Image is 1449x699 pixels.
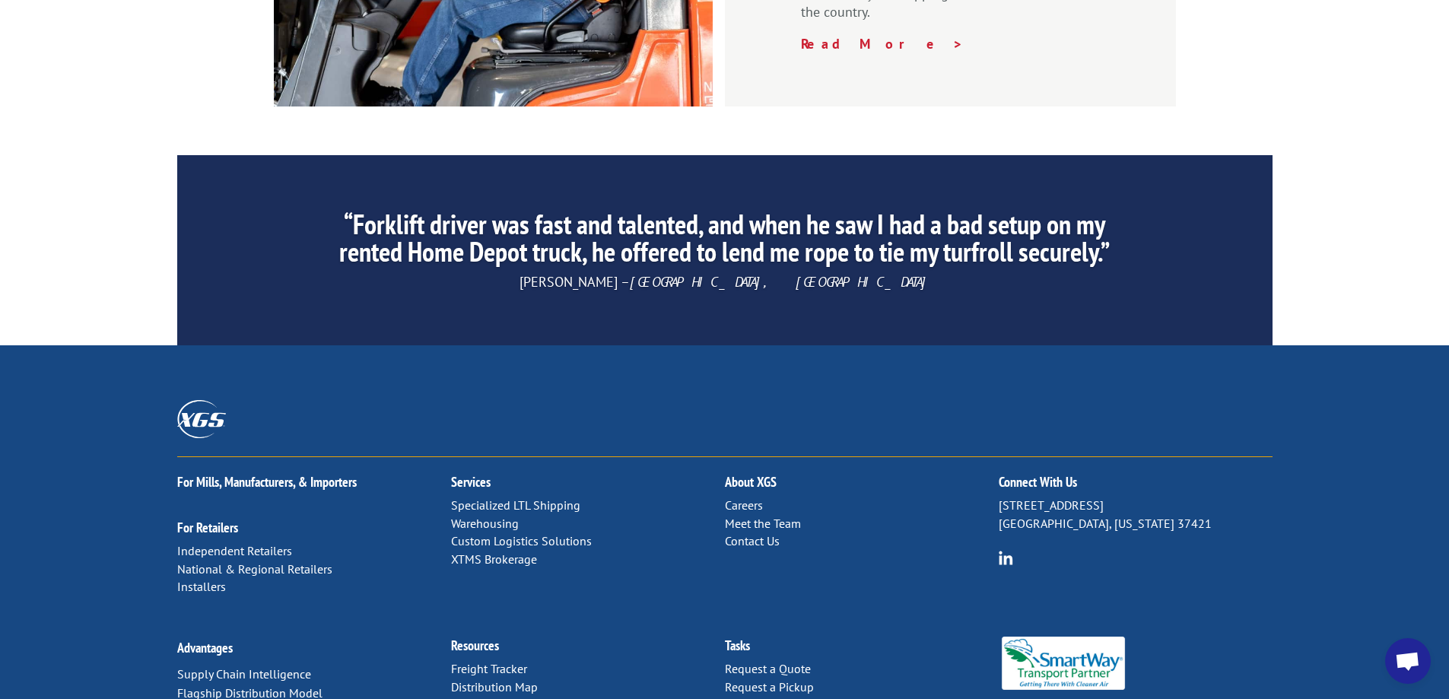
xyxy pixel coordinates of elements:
[451,551,537,567] a: XTMS Brokerage
[451,516,519,531] a: Warehousing
[451,497,580,513] a: Specialized LTL Shipping
[725,497,763,513] a: Careers
[451,637,499,654] a: Resources
[177,579,226,594] a: Installers
[725,679,814,694] a: Request a Pickup
[177,473,357,491] a: For Mills, Manufacturers, & Importers
[801,35,964,52] a: Read More >
[1385,638,1431,684] a: Open chat
[177,561,332,577] a: National & Regional Retailers
[451,473,491,491] a: Services
[520,273,929,291] span: [PERSON_NAME] –
[177,639,233,656] a: Advantages
[725,661,811,676] a: Request a Quote
[999,475,1273,497] h2: Connect With Us
[630,273,929,291] em: [GEOGRAPHIC_DATA], [GEOGRAPHIC_DATA]
[725,516,801,531] a: Meet the Team
[725,473,777,491] a: About XGS
[177,400,226,437] img: XGS_Logos_ALL_2024_All_White
[725,533,780,548] a: Contact Us
[999,637,1129,690] img: Smartway_Logo
[999,551,1013,565] img: group-6
[999,497,1273,533] p: [STREET_ADDRESS] [GEOGRAPHIC_DATA], [US_STATE] 37421
[451,679,538,694] a: Distribution Map
[451,533,592,548] a: Custom Logistics Solutions
[319,211,1129,273] h2: “Forklift driver was fast and talented, and when he saw I had a bad setup on my rented Home Depot...
[451,661,527,676] a: Freight Tracker
[177,666,311,682] a: Supply Chain Intelligence
[177,543,292,558] a: Independent Retailers
[177,519,238,536] a: For Retailers
[725,639,999,660] h2: Tasks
